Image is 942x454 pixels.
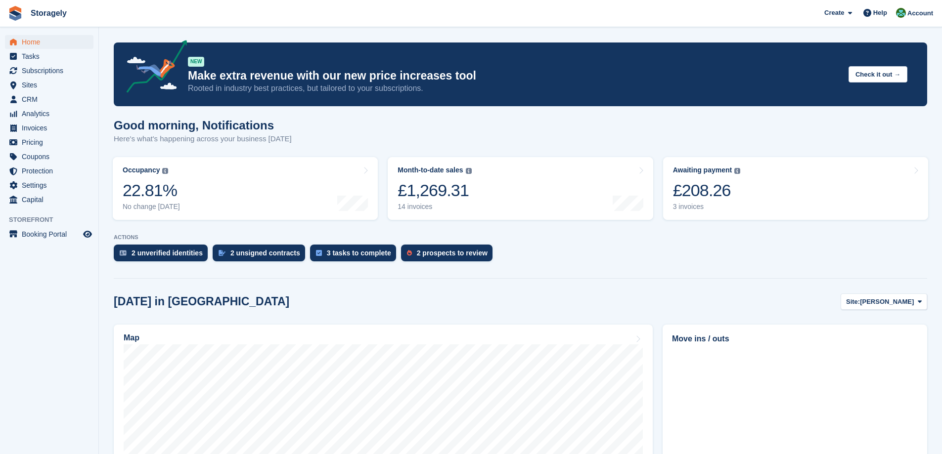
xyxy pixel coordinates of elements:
[5,49,93,63] a: menu
[114,133,292,145] p: Here's what's happening across your business [DATE]
[22,35,81,49] span: Home
[673,203,741,211] div: 3 invoices
[114,234,927,241] p: ACTIONS
[907,8,933,18] span: Account
[5,92,93,106] a: menu
[123,166,160,174] div: Occupancy
[407,250,412,256] img: prospect-51fa495bee0391a8d652442698ab0144808aea92771e9ea1ae160a38d050c398.svg
[5,121,93,135] a: menu
[188,57,204,67] div: NEW
[663,157,928,220] a: Awaiting payment £208.26 3 invoices
[114,245,213,266] a: 2 unverified identities
[398,180,471,201] div: £1,269.31
[22,178,81,192] span: Settings
[22,164,81,178] span: Protection
[124,333,139,342] h2: Map
[896,8,906,18] img: Notifications
[672,333,918,345] h2: Move ins / outs
[398,166,463,174] div: Month-to-date sales
[860,297,914,307] span: [PERSON_NAME]
[22,193,81,206] span: Capital
[22,121,81,135] span: Invoices
[22,78,81,92] span: Sites
[22,107,81,121] span: Analytics
[466,168,472,174] img: icon-info-grey-7440780725fd019a000dd9b08b2336e03edf1995a4989e88bcd33f0948082b44.svg
[188,69,841,83] p: Make extra revenue with our new price increases tool
[734,168,740,174] img: icon-info-grey-7440780725fd019a000dd9b08b2336e03edf1995a4989e88bcd33f0948082b44.svg
[22,92,81,106] span: CRM
[5,164,93,178] a: menu
[120,250,127,256] img: verify_identity-adf6edd0f0f0b5bbfe63781bf79b02c33cf7c696d77639b501bdc392416b5a36.svg
[213,245,310,266] a: 2 unsigned contracts
[673,166,732,174] div: Awaiting payment
[417,249,488,257] div: 2 prospects to review
[188,83,841,94] p: Rooted in industry best practices, but tailored to your subscriptions.
[162,168,168,174] img: icon-info-grey-7440780725fd019a000dd9b08b2336e03edf1995a4989e88bcd33f0948082b44.svg
[123,180,180,201] div: 22.81%
[5,35,93,49] a: menu
[5,227,93,241] a: menu
[22,64,81,78] span: Subscriptions
[219,250,225,256] img: contract_signature_icon-13c848040528278c33f63329250d36e43548de30e8caae1d1a13099fd9432cc5.svg
[5,193,93,206] a: menu
[113,157,378,220] a: Occupancy 22.81% No change [DATE]
[5,135,93,149] a: menu
[230,249,300,257] div: 2 unsigned contracts
[316,250,322,256] img: task-75834270c22a3079a89374b754ae025e5fb1db73e45f91037f5363f120a921f8.svg
[132,249,203,257] div: 2 unverified identities
[114,295,289,308] h2: [DATE] in [GEOGRAPHIC_DATA]
[824,8,844,18] span: Create
[841,293,927,310] button: Site: [PERSON_NAME]
[5,78,93,92] a: menu
[8,6,23,21] img: stora-icon-8386f47178a22dfd0bd8f6a31ec36ba5ce8667c1dd55bd0f319d3a0aa187defe.svg
[22,150,81,164] span: Coupons
[327,249,391,257] div: 3 tasks to complete
[849,66,907,83] button: Check it out →
[82,228,93,240] a: Preview store
[5,64,93,78] a: menu
[123,203,180,211] div: No change [DATE]
[22,227,81,241] span: Booking Portal
[401,245,497,266] a: 2 prospects to review
[5,178,93,192] a: menu
[398,203,471,211] div: 14 invoices
[5,107,93,121] a: menu
[27,5,71,21] a: Storagely
[388,157,653,220] a: Month-to-date sales £1,269.31 14 invoices
[118,40,187,96] img: price-adjustments-announcement-icon-8257ccfd72463d97f412b2fc003d46551f7dbcb40ab6d574587a9cd5c0d94...
[673,180,741,201] div: £208.26
[873,8,887,18] span: Help
[9,215,98,225] span: Storefront
[22,135,81,149] span: Pricing
[310,245,401,266] a: 3 tasks to complete
[5,150,93,164] a: menu
[114,119,292,132] h1: Good morning, Notifications
[22,49,81,63] span: Tasks
[846,297,860,307] span: Site:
